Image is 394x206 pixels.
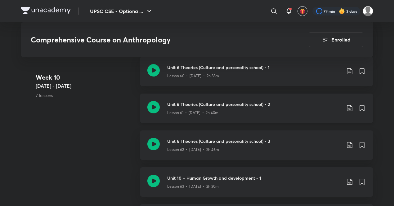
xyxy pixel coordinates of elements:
[31,35,274,44] h3: Comprehensive Course on Anthropology
[36,82,135,90] h5: [DATE] - [DATE]
[298,6,307,16] button: avatar
[140,94,373,130] a: Unit 6 Theories (Culture and personality school) - 2Lesson 61 • [DATE] • 2h 40m
[86,5,157,17] button: UPSC CSE - Optiona ...
[36,73,135,82] h4: Week 10
[167,110,218,116] p: Lesson 61 • [DATE] • 2h 40m
[167,147,219,152] p: Lesson 62 • [DATE] • 2h 46m
[21,7,71,16] a: Company Logo
[167,138,341,144] h3: Unit 6 Theories (Culture and personality school) - 3
[21,7,71,14] img: Company Logo
[167,64,341,71] h3: Unit 6 Theories (Culture and personality school) - 1
[339,8,345,14] img: streak
[300,8,305,14] img: avatar
[36,92,135,99] p: 7 lessons
[167,101,341,107] h3: Unit 6 Theories (Culture and personality school) - 2
[140,57,373,94] a: Unit 6 Theories (Culture and personality school) - 1Lesson 60 • [DATE] • 2h 38m
[167,73,219,79] p: Lesson 60 • [DATE] • 2h 38m
[167,184,219,189] p: Lesson 63 • [DATE] • 2h 30m
[167,175,341,181] h3: Unit 10 – Human Growth and development - 1
[363,6,373,16] img: kuldeep Ahir
[309,32,363,47] button: Enrolled
[140,167,373,204] a: Unit 10 – Human Growth and development - 1Lesson 63 • [DATE] • 2h 30m
[140,130,373,167] a: Unit 6 Theories (Culture and personality school) - 3Lesson 62 • [DATE] • 2h 46m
